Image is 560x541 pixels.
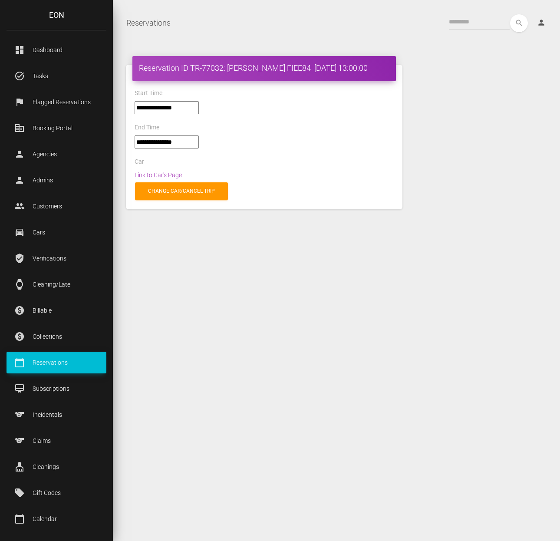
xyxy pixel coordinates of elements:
[139,63,389,73] h4: Reservation ID TR-77032: [PERSON_NAME] FIEE84 [DATE] 13:00:00
[13,434,100,447] p: Claims
[126,12,171,34] a: Reservations
[135,123,159,132] label: End Time
[13,408,100,421] p: Incidentals
[135,89,162,98] label: Start Time
[7,404,106,426] a: sports Incidentals
[7,378,106,399] a: card_membership Subscriptions
[13,226,100,239] p: Cars
[7,482,106,504] a: local_offer Gift Codes
[7,221,106,243] a: drive_eta Cars
[13,330,100,343] p: Collections
[7,430,106,452] a: sports Claims
[13,252,100,265] p: Verifications
[7,247,106,269] a: verified_user Verifications
[7,39,106,61] a: dashboard Dashboard
[13,278,100,291] p: Cleaning/Late
[13,382,100,395] p: Subscriptions
[13,486,100,499] p: Gift Codes
[7,143,106,165] a: person Agencies
[7,117,106,139] a: corporate_fare Booking Portal
[13,148,100,161] p: Agencies
[7,91,106,113] a: flag Flagged Reservations
[7,300,106,321] a: paid Billable
[7,195,106,217] a: people Customers
[13,304,100,317] p: Billable
[13,200,100,213] p: Customers
[13,122,100,135] p: Booking Portal
[135,158,144,166] label: Car
[13,43,100,56] p: Dashboard
[530,14,553,32] a: person
[13,69,100,82] p: Tasks
[7,508,106,530] a: calendar_today Calendar
[13,174,100,187] p: Admins
[13,96,100,109] p: Flagged Reservations
[13,512,100,525] p: Calendar
[510,14,528,32] button: search
[7,456,106,478] a: cleaning_services Cleanings
[7,169,106,191] a: person Admins
[537,18,546,27] i: person
[7,352,106,373] a: calendar_today Reservations
[13,460,100,473] p: Cleanings
[13,356,100,369] p: Reservations
[135,172,182,178] a: Link to Car's Page
[7,274,106,295] a: watch Cleaning/Late
[135,182,228,200] a: Change car/cancel trip
[7,326,106,347] a: paid Collections
[7,65,106,87] a: task_alt Tasks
